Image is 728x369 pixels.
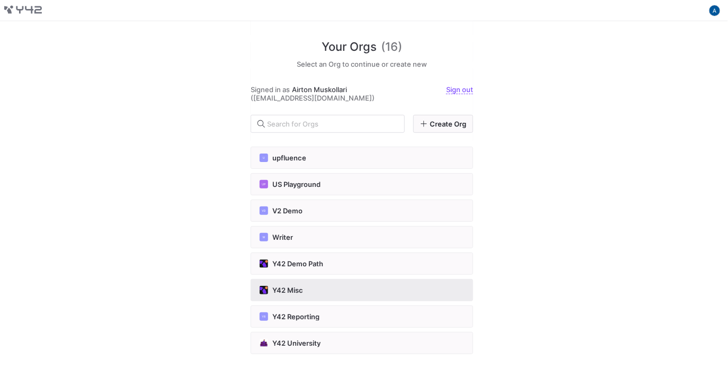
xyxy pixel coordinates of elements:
div: VD [260,206,268,215]
span: Y42 Demo Path [272,259,323,268]
span: Signed in as [251,85,290,94]
span: Y42 Reporting [272,312,319,321]
span: V2 Demo [272,206,303,215]
img: https://storage.googleapis.com/y42-prod-data-exchange/images/sNc8FPKbEAdPSCLovfjDPrW0cFagSgjvNwEd... [260,259,268,268]
span: Create Org [430,120,466,128]
button: Uupfluence [251,147,473,169]
img: https://storage.googleapis.com/y42-prod-data-exchange/images/Qmmu4gaZdtStRPSB4PMz82MkPpDGKhLKrVpX... [260,339,268,347]
span: Your Orgs [322,38,377,56]
span: Y42 University [272,339,321,347]
button: https://storage.googleapis.com/y42-prod-data-exchange/images/E4LAT4qaMCxLTOZoOQ32fao10ZFgsP4yJQ8S... [251,279,473,301]
span: Airton Muskollari [292,85,347,94]
div: YR [260,312,268,321]
button: YRY42 Reporting [251,305,473,328]
h5: Select an Org to continue or create new [251,60,473,68]
button: https://storage.googleapis.com/y42-prod-data-exchange/images/Qmmu4gaZdtStRPSB4PMz82MkPpDGKhLKrVpX... [251,332,473,354]
a: Sign out [446,85,473,94]
button: VDV2 Demo [251,200,473,222]
button: WWriter [251,226,473,248]
button: https://lh3.googleusercontent.com/a/AATXAJyyGjhbEl7Z_5IO_MZVv7Koc9S-C6PkrQR59X_w=s96-c [708,4,721,17]
div: W [260,233,268,241]
button: https://storage.googleapis.com/y42-prod-data-exchange/images/sNc8FPKbEAdPSCLovfjDPrW0cFagSgjvNwEd... [251,253,473,275]
span: ([EMAIL_ADDRESS][DOMAIN_NAME]) [251,94,375,102]
span: upfluence [272,154,306,162]
span: (16) [381,38,402,56]
span: Y42 Misc [272,286,303,294]
a: Create Org [413,115,473,133]
div: UP [260,180,268,188]
span: US Playground [272,180,321,188]
input: Search for Orgs [267,120,396,128]
img: https://storage.googleapis.com/y42-prod-data-exchange/images/E4LAT4qaMCxLTOZoOQ32fao10ZFgsP4yJQ8S... [260,286,268,294]
button: UPUS Playground [251,173,473,195]
span: Writer [272,233,293,241]
div: U [260,154,268,162]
